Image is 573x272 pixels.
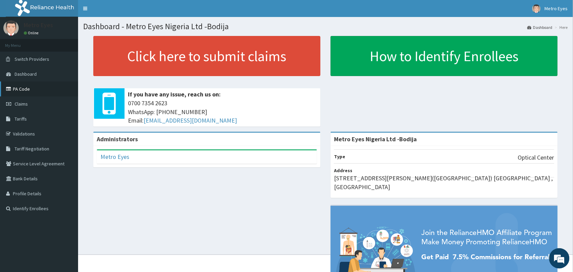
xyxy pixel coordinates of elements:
p: [STREET_ADDRESS][PERSON_NAME]([GEOGRAPHIC_DATA]) [GEOGRAPHIC_DATA] , [GEOGRAPHIC_DATA] [334,174,554,191]
a: Dashboard [528,24,553,30]
b: Address [334,167,352,174]
a: Online [24,31,40,35]
b: Type [334,153,345,160]
b: Administrators [97,135,138,143]
span: Switch Providers [15,56,49,62]
a: Metro Eyes [100,153,129,161]
p: Optical Center [518,153,554,162]
span: Dashboard [15,71,37,77]
li: Here [553,24,568,30]
img: User Image [532,4,541,13]
a: How to Identify Enrollees [331,36,558,76]
img: User Image [3,20,19,36]
span: Claims [15,101,28,107]
h1: Dashboard - Metro Eyes Nigeria Ltd -Bodija [83,22,568,31]
a: [EMAIL_ADDRESS][DOMAIN_NAME] [144,116,237,124]
span: Metro Eyes [545,5,568,12]
b: If you have any issue, reach us on: [128,90,221,98]
span: 0700 7354 2623 WhatsApp: [PHONE_NUMBER] Email: [128,99,317,125]
span: Tariffs [15,116,27,122]
p: Metro Eyes [24,22,53,28]
a: Click here to submit claims [93,36,320,76]
strong: Metro Eyes Nigeria Ltd -Bodija [334,135,417,143]
span: Tariff Negotiation [15,146,49,152]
